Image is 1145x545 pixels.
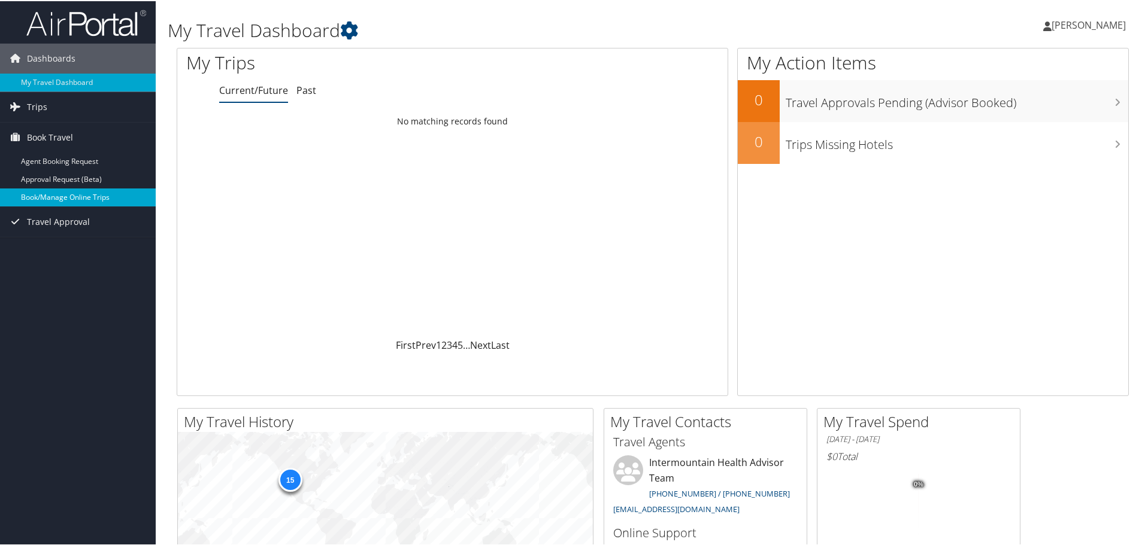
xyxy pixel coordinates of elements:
[738,89,780,109] h2: 0
[470,337,491,351] a: Next
[458,337,463,351] a: 5
[786,129,1128,152] h3: Trips Missing Hotels
[436,337,441,351] a: 1
[27,91,47,121] span: Trips
[826,449,1011,462] h6: Total
[491,337,510,351] a: Last
[738,130,780,151] h2: 0
[177,109,728,131] td: No matching records found
[441,337,447,351] a: 2
[1052,17,1126,31] span: [PERSON_NAME]
[452,337,458,351] a: 4
[447,337,452,351] a: 3
[278,467,302,491] div: 15
[610,410,807,431] h2: My Travel Contacts
[613,433,798,449] h3: Travel Agents
[296,83,316,96] a: Past
[1043,6,1138,42] a: [PERSON_NAME]
[823,410,1020,431] h2: My Travel Spend
[26,8,146,36] img: airportal-logo.png
[168,17,814,42] h1: My Travel Dashboard
[613,523,798,540] h3: Online Support
[738,79,1128,121] a: 0Travel Approvals Pending (Advisor Booked)
[219,83,288,96] a: Current/Future
[826,433,1011,444] h6: [DATE] - [DATE]
[27,206,90,236] span: Travel Approval
[738,121,1128,163] a: 0Trips Missing Hotels
[738,49,1128,74] h1: My Action Items
[649,487,790,498] a: [PHONE_NUMBER] / [PHONE_NUMBER]
[914,480,923,487] tspan: 0%
[607,454,804,518] li: Intermountain Health Advisor Team
[786,87,1128,110] h3: Travel Approvals Pending (Advisor Booked)
[416,337,436,351] a: Prev
[27,121,73,151] span: Book Travel
[184,410,593,431] h2: My Travel History
[186,49,489,74] h1: My Trips
[463,337,470,351] span: …
[613,503,740,513] a: [EMAIL_ADDRESS][DOMAIN_NAME]
[27,42,75,72] span: Dashboards
[826,449,837,462] span: $0
[396,337,416,351] a: First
